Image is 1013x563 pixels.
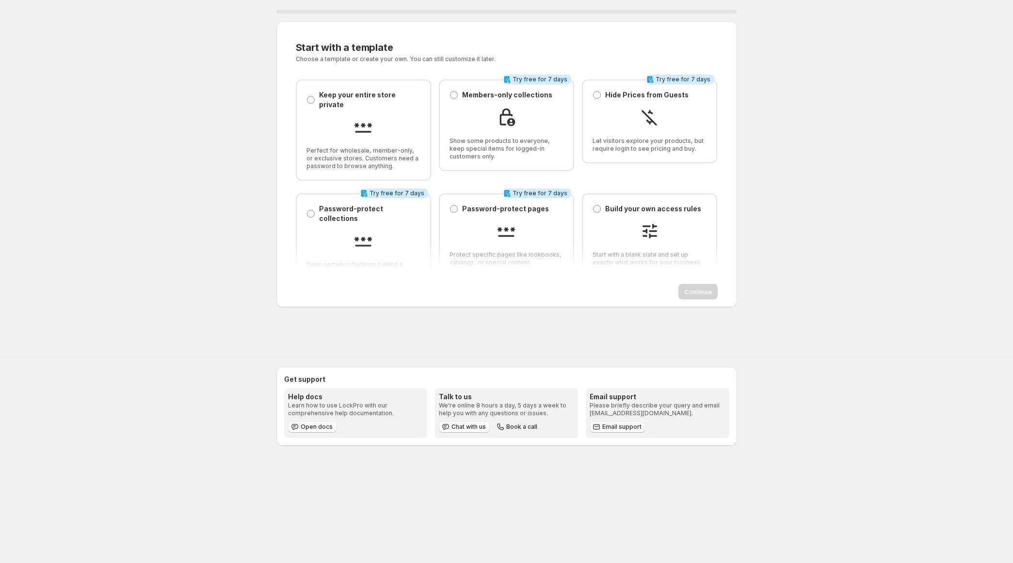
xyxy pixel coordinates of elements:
p: Hide Prices from Guests [605,90,689,100]
a: Open docs [288,421,337,433]
span: Perfect for wholesale, member-only, or exclusive stores. Customers need a password to browse anyt... [306,147,420,170]
img: Build your own access rules [640,221,659,241]
span: Show some products to everyone, keep special items for logged-in customers only. [450,137,563,160]
p: Learn how to use LockPro with our comprehensive help documentation. [288,402,423,417]
p: Members-only collections [462,90,552,100]
p: Password-protect pages [462,204,549,214]
p: Choose a template or create your own. You can still customize it later. [296,55,603,63]
span: Start with a blank slate and set up exactly what works for your business. [593,251,707,266]
span: Chat with us [451,423,486,431]
span: Try free for 7 days [513,189,567,197]
h3: Help docs [288,392,423,402]
span: Start with a template [296,42,393,53]
span: Email support [602,423,642,431]
h3: Talk to us [439,392,574,402]
img: Keep your entire store private [354,117,373,137]
span: Protect specific pages like lookbooks, catalogs, or special content. [450,251,563,266]
p: Build your own access rules [605,204,701,214]
img: Password-protect collections [354,231,373,250]
img: Members-only collections [497,108,516,127]
p: We're online 8 hours a day, 5 days a week to help you with any questions or issues. [439,402,574,417]
span: Try free for 7 days [370,189,424,197]
p: Keep your entire store private [319,90,420,109]
span: Open docs [301,423,333,431]
h3: Email support [590,392,725,402]
h2: Get support [284,375,729,384]
span: Try free for 7 days [513,76,567,83]
p: Please briefly describe your query and email [EMAIL_ADDRESS][DOMAIN_NAME]. [590,402,725,417]
button: Book a call [494,421,541,433]
span: Keep certain collections behind a password while the rest of your store is open. [306,261,420,284]
span: Let visitors explore your products, but require login to see pricing and buy. [593,137,707,153]
a: Email support [590,421,645,433]
img: Hide Prices from Guests [640,108,659,127]
img: Password-protect pages [497,221,516,241]
button: Chat with us [439,421,490,433]
span: Try free for 7 days [656,76,710,83]
span: Book a call [506,423,537,431]
p: Password-protect collections [319,204,420,223]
